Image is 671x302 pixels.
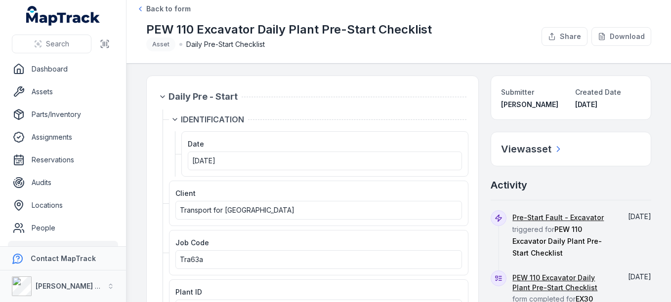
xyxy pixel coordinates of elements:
[501,100,558,109] span: [PERSON_NAME]
[192,156,215,165] time: 19/09/2025, 12:00:00 am
[26,6,100,26] a: MapTrack
[8,195,118,215] a: Locations
[146,38,175,51] div: Asset
[168,90,238,104] span: Daily Pre - Start
[512,213,604,223] a: Pre-Start Fault - Excavator
[8,218,118,238] a: People
[8,150,118,170] a: Reservations
[180,255,203,264] span: Tra63a
[181,113,244,125] span: IDENTIFICATION
[628,212,651,221] span: [DATE]
[501,88,534,96] span: Submitter
[491,178,527,192] h2: Activity
[512,213,604,257] span: triggered for
[46,39,69,49] span: Search
[8,82,118,102] a: Assets
[146,22,432,38] h1: PEW 110 Excavator Daily Plant Pre-Start Checklist
[575,88,621,96] span: Created Date
[575,100,597,109] span: [DATE]
[628,272,651,281] span: [DATE]
[628,212,651,221] time: 19/09/2025, 7:30:56 am
[512,225,602,257] span: PEW 110 Excavator Daily Plant Pre-Start Checklist
[31,254,96,263] strong: Contact MapTrack
[136,4,191,14] a: Back to form
[175,189,196,197] span: Client
[146,4,191,14] span: Back to form
[188,140,204,148] span: Date
[542,27,587,46] button: Share
[175,288,202,296] span: Plant ID
[8,127,118,147] a: Assignments
[591,27,651,46] button: Download
[575,100,597,109] time: 19/09/2025, 7:30:56 am
[501,142,563,156] a: Viewasset
[8,59,118,79] a: Dashboard
[192,156,215,165] span: [DATE]
[628,272,651,281] time: 19/09/2025, 7:30:56 am
[8,173,118,192] a: Audits
[36,282,117,290] strong: [PERSON_NAME] Group
[186,39,265,49] span: Daily Pre-Start Checklist
[180,206,294,214] span: Transport for [GEOGRAPHIC_DATA]
[512,273,614,293] a: PEW 110 Excavator Daily Plant Pre-Start Checklist
[175,238,209,247] span: Job Code
[8,241,118,261] a: Forms
[12,35,91,53] button: Search
[501,142,551,156] h2: View asset
[8,105,118,124] a: Parts/Inventory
